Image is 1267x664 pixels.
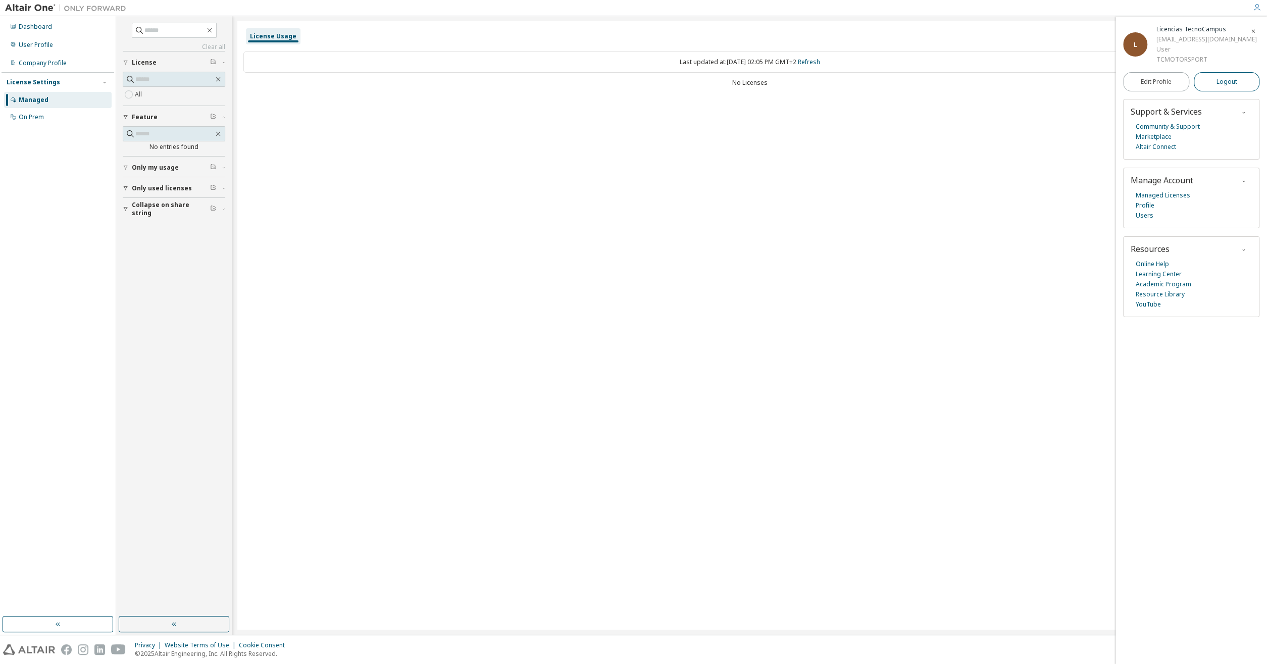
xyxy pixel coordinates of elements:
span: Clear filter [210,205,216,213]
span: Only my usage [132,164,179,172]
img: instagram.svg [78,644,88,655]
a: YouTube [1136,299,1161,310]
div: No entries found [123,143,225,151]
a: Learning Center [1136,269,1182,279]
a: Clear all [123,43,225,51]
a: Resource Library [1136,289,1185,299]
img: youtube.svg [111,644,126,655]
a: Online Help [1136,259,1169,269]
div: Dashboard [19,23,52,31]
span: Logout [1216,77,1237,87]
div: Website Terms of Use [165,641,239,649]
img: Altair One [5,3,131,13]
div: Last updated at: [DATE] 02:05 PM GMT+2 [243,52,1256,73]
button: Feature [123,106,225,128]
span: Collapse on share string [132,201,210,217]
div: License Usage [250,32,296,40]
div: TCMOTORSPORT [1156,55,1257,65]
button: Collapse on share string [123,198,225,220]
div: Licencias TecnoCampus [1156,24,1257,34]
span: Support & Services [1131,106,1202,117]
img: linkedin.svg [94,644,105,655]
div: Cookie Consent [239,641,291,649]
button: Only my usage [123,157,225,179]
a: Altair Connect [1136,142,1176,152]
div: User [1156,44,1257,55]
button: Only used licenses [123,177,225,199]
div: Privacy [135,641,165,649]
span: Manage Account [1131,175,1193,186]
span: Resources [1131,243,1170,254]
span: Feature [132,113,158,121]
a: Users [1136,211,1153,221]
a: Profile [1136,200,1154,211]
span: Clear filter [210,113,216,121]
button: License [123,52,225,74]
a: Managed Licenses [1136,190,1190,200]
div: User Profile [19,41,53,49]
span: License [132,59,157,67]
span: Clear filter [210,59,216,67]
p: © 2025 Altair Engineering, Inc. All Rights Reserved. [135,649,291,658]
div: Managed [19,96,48,104]
div: [EMAIL_ADDRESS][DOMAIN_NAME] [1156,34,1257,44]
span: Only used licenses [132,184,192,192]
a: Edit Profile [1123,72,1189,91]
div: Company Profile [19,59,67,67]
span: Clear filter [210,184,216,192]
a: Refresh [798,58,820,66]
button: Logout [1194,72,1260,91]
a: Marketplace [1136,132,1172,142]
span: Clear filter [210,164,216,172]
div: No Licenses [243,79,1256,87]
img: altair_logo.svg [3,644,55,655]
span: Edit Profile [1141,78,1172,86]
a: Academic Program [1136,279,1191,289]
img: facebook.svg [61,644,72,655]
label: All [135,88,144,100]
div: License Settings [7,78,60,86]
a: Community & Support [1136,122,1200,132]
div: On Prem [19,113,44,121]
span: L [1134,40,1137,49]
